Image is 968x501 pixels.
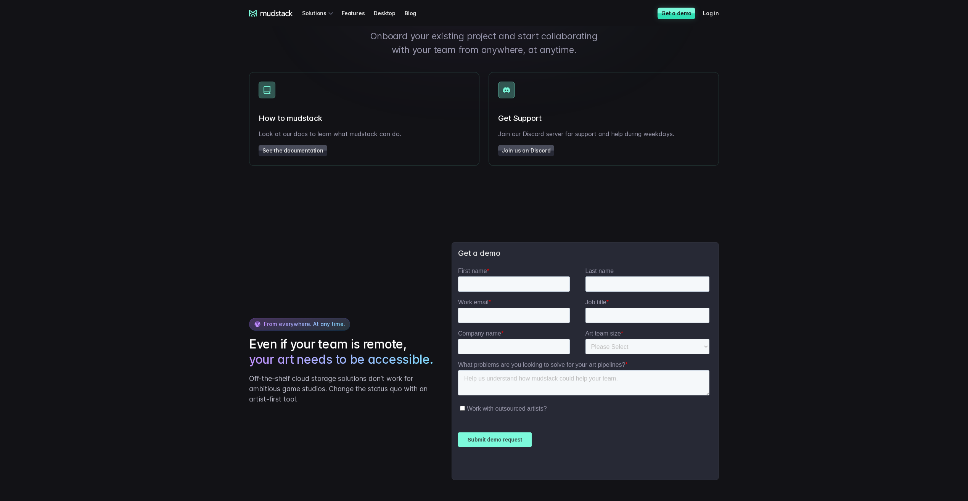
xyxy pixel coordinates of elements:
[498,129,709,139] p: Join our Discord server for support and help during weekdays.
[405,6,425,20] a: Blog
[498,114,709,123] h3: Get Support
[259,129,470,139] p: Look at our docs to learn what mudstack can do.
[658,8,695,19] a: Get a demo
[458,249,712,258] h3: Get a demo
[259,82,275,98] img: Book icon
[302,6,336,20] div: Solutions
[249,373,436,404] p: Off-the-shelf cloud storage solutions don’t work for ambitious game studios. Change the status qu...
[498,82,515,98] img: Discord icon
[374,6,405,20] a: Desktop
[264,321,345,327] span: From everywhere. At any time.
[370,29,598,57] p: Onboard your existing project and start collaborating with your team from anywhere, at anytime.
[703,6,728,20] a: Log in
[259,114,470,123] h3: How to mudstack
[249,352,433,367] span: your art needs to be accessible.
[259,145,327,156] a: See the documentation
[249,10,293,17] a: mudstack logo
[342,6,374,20] a: Features
[458,267,712,474] iframe: Form 1
[498,145,554,156] a: Join us on Discord
[249,337,436,367] h2: Even if your team is remote,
